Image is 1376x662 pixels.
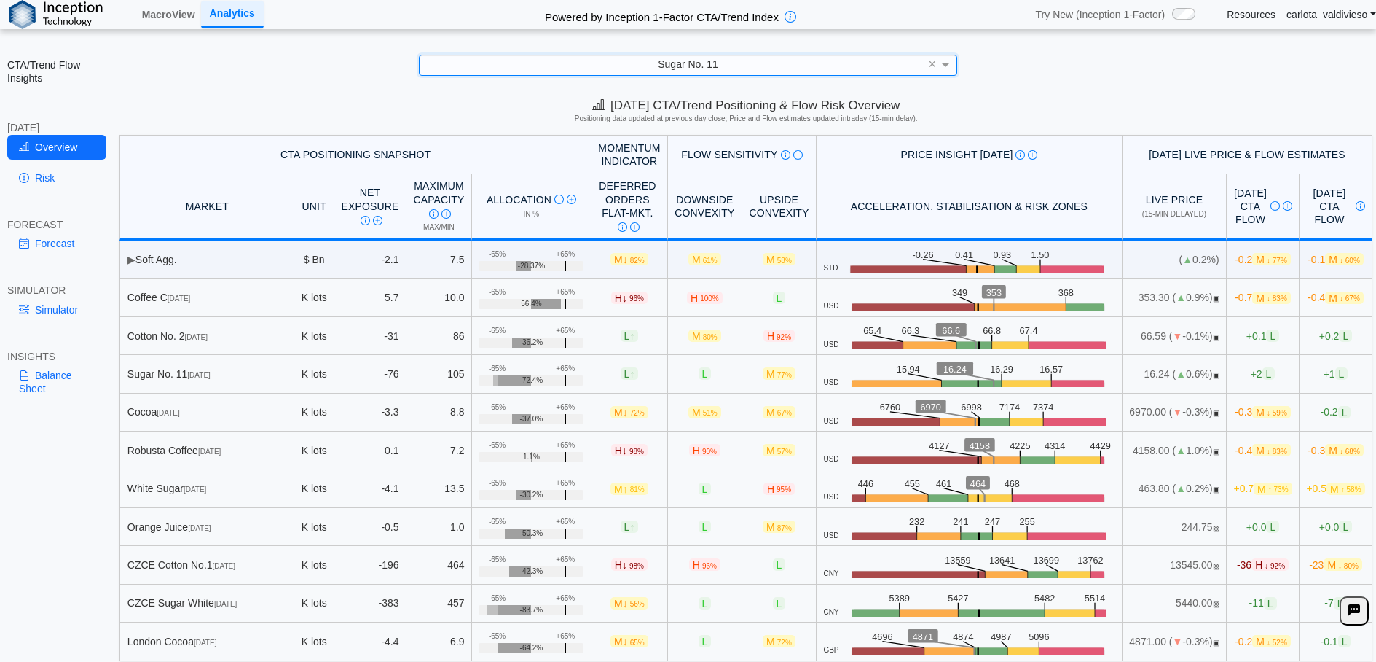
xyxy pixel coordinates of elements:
div: Flow Sensitivity [675,148,809,161]
text: 16.24 [944,364,967,375]
span: 95% [777,486,791,494]
img: Read More [441,209,451,219]
td: 16.24 ( 0.6%) [1123,355,1227,393]
td: 8.8 [406,394,472,432]
span: M [763,444,795,456]
th: MARKET [119,174,294,241]
div: Net Exposure [342,186,399,226]
span: ▶ [127,254,135,265]
span: M [1252,406,1290,418]
text: 66.6 [942,326,960,337]
div: -65% [489,441,506,450]
text: 446 [858,478,873,489]
text: 461 [937,478,952,489]
span: CLOSED: Session finished for the day. [1213,524,1219,532]
th: Upside Convexity [742,174,817,241]
span: +0.0 [1246,521,1279,533]
span: 98% [629,448,644,456]
td: ( 0.2%) [1123,241,1227,279]
text: 232 [909,517,924,528]
img: Read More [373,216,382,225]
span: 96% [702,562,717,570]
span: -0.3 [1235,406,1291,418]
text: 6998 [961,402,982,413]
text: 368 [1060,287,1075,298]
span: -0.2 [1235,253,1291,265]
span: M [1325,253,1363,265]
div: -65% [489,518,506,526]
div: Cocoa [127,405,287,418]
div: +65% [556,441,575,450]
span: in % [524,210,540,218]
span: ↓ 83% [1267,295,1287,303]
text: 7174 [999,402,1021,413]
span: 87% [777,524,792,532]
td: 4158.00 ( 1.0%) [1123,432,1227,470]
span: M [1252,292,1290,304]
span: H [611,292,648,304]
td: -76 [334,355,406,393]
text: 464 [971,478,986,489]
div: -65% [489,288,506,297]
text: 349 [953,287,968,298]
span: ▲ [1176,292,1186,303]
div: +65% [556,250,575,259]
span: -0.4 [1235,444,1291,456]
text: -0.26 [913,249,935,260]
span: Sugar No. 11 [658,58,718,70]
span: OPEN: Market session is currently open. [1213,333,1219,341]
text: 66.8 [983,326,1001,337]
span: 72% [630,409,645,417]
span: 98% [629,562,644,570]
img: Info [1270,201,1280,211]
span: ▼ [1172,406,1182,418]
img: Read More [1028,150,1037,160]
text: 13762 [1080,555,1106,566]
td: 464 [406,546,472,584]
div: +65% [556,288,575,297]
img: Info [618,222,627,232]
img: Read More [793,150,803,160]
span: M [1324,558,1361,571]
td: K lots [294,317,334,355]
div: -65% [489,250,506,259]
td: -3.3 [334,394,406,432]
span: ▲ [1176,483,1186,494]
span: [DATE] CTA/Trend Positioning & Flow Risk Overview [592,98,900,112]
span: 90% [702,448,717,456]
span: [DATE] [198,448,221,456]
span: ↓ [623,254,628,265]
span: H [611,558,648,571]
span: M [610,483,648,495]
td: -0.5 [334,508,406,546]
td: 7.2 [406,432,472,470]
div: -65% [489,479,506,488]
div: +65% [556,479,575,488]
span: OPEN: Market session is currently open. [1213,295,1219,303]
span: +1 [1324,367,1348,380]
span: ↓ [622,292,627,303]
span: 51% [703,409,718,417]
text: 13559 [945,555,972,566]
td: K lots [294,432,334,470]
img: Read More [567,195,576,204]
a: Simulator [7,297,106,322]
img: Info [1015,150,1025,160]
span: -0.2 [1321,406,1351,418]
h2: Powered by Inception 1-Factor CTA/Trend Index [539,4,785,25]
span: ↑ [623,483,628,494]
div: +65% [556,327,575,335]
div: FORECAST [7,218,106,231]
span: L [1266,521,1279,533]
span: M [1325,444,1363,456]
span: M [688,406,721,418]
span: ▲ [1176,445,1186,456]
span: L [699,367,712,380]
text: 1.50 [1033,249,1051,260]
span: -23 [1309,558,1362,571]
text: 16.57 [1041,364,1064,375]
div: [DATE] CTA Flow [1233,187,1292,227]
span: Clear value [926,55,938,75]
text: 4225 [1011,440,1032,451]
span: USD [823,531,838,540]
